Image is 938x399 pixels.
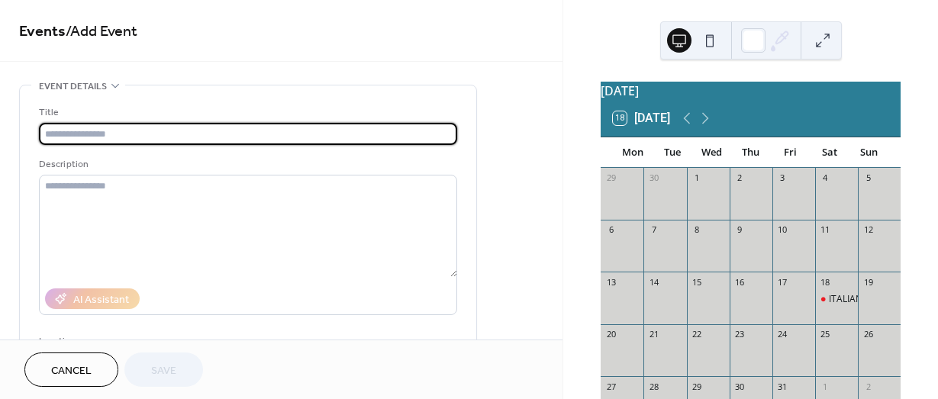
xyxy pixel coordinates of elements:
[734,276,746,288] div: 16
[820,172,831,184] div: 4
[648,224,659,236] div: 7
[810,137,849,168] div: Sat
[820,276,831,288] div: 18
[820,224,831,236] div: 11
[862,172,874,184] div: 5
[770,137,810,168] div: Fri
[605,224,617,236] div: 6
[849,137,888,168] div: Sun
[862,381,874,392] div: 2
[777,276,788,288] div: 17
[820,329,831,340] div: 25
[605,276,617,288] div: 13
[605,172,617,184] div: 29
[653,137,692,168] div: Tue
[691,137,731,168] div: Wed
[608,108,675,129] button: 18[DATE]
[820,381,831,392] div: 1
[601,82,901,100] div: [DATE]
[24,352,118,387] button: Cancel
[51,363,92,379] span: Cancel
[19,17,66,47] a: Events
[734,381,746,392] div: 30
[39,333,454,349] div: Location
[777,172,788,184] div: 3
[862,276,874,288] div: 19
[777,224,788,236] div: 10
[648,172,659,184] div: 30
[605,381,617,392] div: 27
[734,329,746,340] div: 23
[691,381,703,392] div: 29
[691,224,703,236] div: 8
[39,79,107,95] span: Event details
[605,329,617,340] div: 20
[613,137,653,168] div: Mon
[648,381,659,392] div: 28
[691,329,703,340] div: 22
[862,224,874,236] div: 12
[815,293,858,306] div: ITALIAN HOME COOKING £140
[734,172,746,184] div: 2
[731,137,771,168] div: Thu
[66,17,137,47] span: / Add Event
[691,276,703,288] div: 15
[39,105,454,121] div: Title
[777,329,788,340] div: 24
[734,224,746,236] div: 9
[648,329,659,340] div: 21
[648,276,659,288] div: 14
[777,381,788,392] div: 31
[691,172,703,184] div: 1
[39,156,454,172] div: Description
[862,329,874,340] div: 26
